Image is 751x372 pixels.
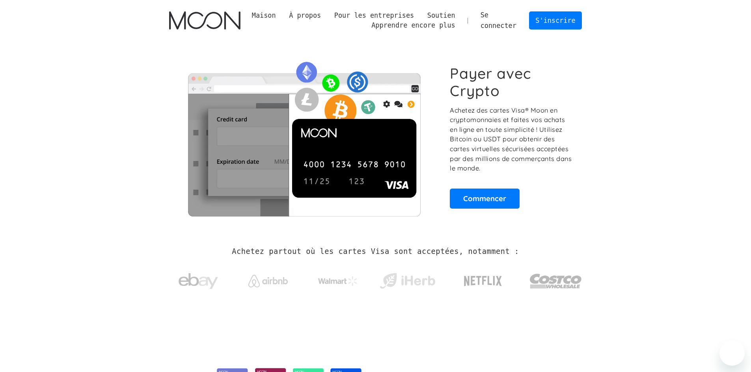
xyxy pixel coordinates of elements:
font: Achetez partout où les cartes Visa sont acceptées, notamment : [232,247,519,255]
img: Logo de la Lune [169,11,240,30]
img: Netflix [463,271,503,291]
a: Netflix [448,263,518,295]
font: Payer avec Crypto [450,64,531,100]
a: iHerb [378,263,437,295]
div: À propos [282,11,328,20]
a: Airbnb [239,267,297,291]
font: Achetez des cartes Visa® Moon en cryptomonnaies et faites vos achats en ligne en toute simplicité... [450,106,572,172]
a: Walmart [308,268,367,290]
div: Apprendre encore plus [365,20,462,30]
a: Maison [245,11,282,20]
div: Soutien [421,11,462,20]
a: Commencer [450,189,520,208]
font: Pour les entreprises [334,11,414,19]
a: Costco [529,258,582,300]
img: Les cartes Moon vous permettent de dépenser votre crypto partout où Visa est acceptée. [169,56,439,216]
font: À propos [289,11,321,19]
img: iHerb [378,271,437,291]
iframe: Bouton de lancement de la fenêtre de messagerie [719,341,745,366]
a: maison [169,11,240,30]
font: Commencer [463,194,506,203]
div: Pour les entreprises [328,11,421,20]
a: Se connecter [474,7,523,35]
img: Airbnb [248,275,288,287]
font: Maison [252,11,276,19]
a: S'inscrire [529,11,582,29]
font: S'inscrire [535,17,575,24]
font: Se connecter [481,11,516,30]
img: Walmart [318,276,358,286]
font: Soutien [427,11,455,19]
img: eBay [179,269,218,294]
img: Costco [529,266,582,296]
font: Apprendre encore plus [371,21,455,29]
a: eBay [169,261,228,298]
